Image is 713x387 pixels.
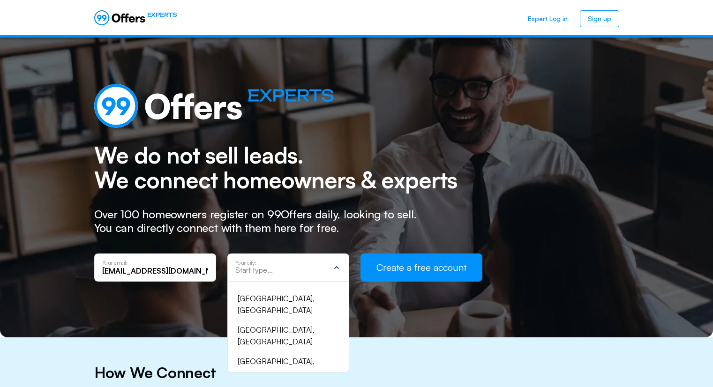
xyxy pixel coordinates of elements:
h2: We do not sell leads. We connect homeowners & experts [94,128,619,208]
p: Your email: [102,260,127,265]
div: [GEOGRAPHIC_DATA], [GEOGRAPHIC_DATA] [238,293,328,317]
a: Sign up [580,10,619,27]
div: [GEOGRAPHIC_DATA], [GEOGRAPHIC_DATA] [238,356,328,380]
button: Create a free account [360,253,482,282]
div: [GEOGRAPHIC_DATA], [GEOGRAPHIC_DATA] [238,324,328,348]
a: EXPERTS [94,10,177,25]
p: Your city: [235,260,256,265]
a: Expert Log in [520,10,575,27]
input: Start type... [235,266,330,274]
h3: Over 100 homeowners register on 99Offers daily, looking to sell. You can directly connect with th... [94,208,432,253]
span: EXPERTS [147,10,177,19]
